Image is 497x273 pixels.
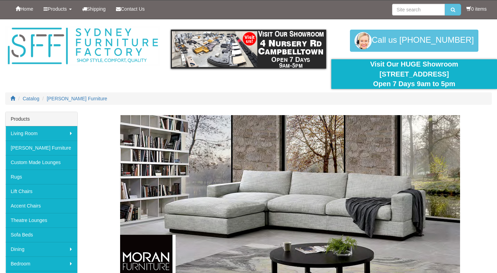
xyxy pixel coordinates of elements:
[6,126,77,141] a: Living Room
[6,141,77,155] a: [PERSON_NAME] Furniture
[10,0,38,18] a: Home
[392,4,445,16] input: Site search
[77,0,111,18] a: Shipping
[6,228,77,242] a: Sofa Beds
[6,256,77,271] a: Bedroom
[6,155,77,170] a: Custom Made Lounges
[47,96,107,101] a: [PERSON_NAME] Furniture
[337,59,492,89] div: Visit Our HUGE Showroom [STREET_ADDRESS] Open 7 Days 9am to 5pm
[5,26,160,66] img: Sydney Furniture Factory
[121,6,145,12] span: Contact Us
[111,0,150,18] a: Contact Us
[23,96,39,101] a: Catalog
[48,6,67,12] span: Products
[6,112,77,126] div: Products
[6,184,77,199] a: Lift Chairs
[20,6,33,12] span: Home
[6,242,77,256] a: Dining
[171,30,326,69] img: showroom.gif
[6,199,77,213] a: Accent Chairs
[466,6,487,12] li: 0 items
[38,0,77,18] a: Products
[6,213,77,228] a: Theatre Lounges
[87,6,106,12] span: Shipping
[6,170,77,184] a: Rugs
